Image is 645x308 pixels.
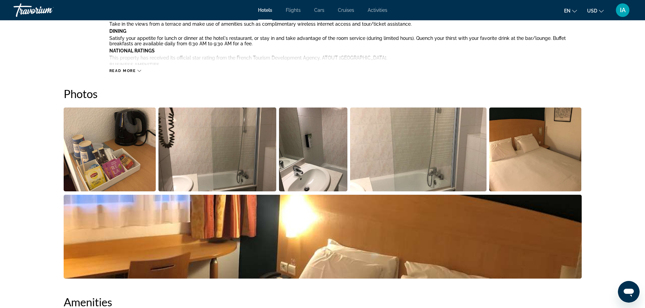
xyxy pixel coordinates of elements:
a: Activities [368,7,387,13]
a: Cars [314,7,324,13]
button: Open full-screen image slider [279,107,348,192]
h2: Photos [64,87,582,100]
button: Open full-screen image slider [489,107,582,192]
span: Read more [109,69,136,73]
button: Read more [109,68,142,73]
button: Open full-screen image slider [64,194,582,279]
a: Cruises [338,7,354,13]
span: USD [587,8,597,14]
div: Description [64,14,92,65]
p: Take in the views from a terrace and make use of amenities such as complimentary wireless interne... [109,21,582,27]
button: Change language [564,6,577,16]
p: Satisfy your appetite for lunch or dinner at the hotel's restaurant, or stay in and take advantag... [109,35,582,46]
a: Travorium [14,1,81,19]
a: Flights [286,7,301,13]
a: Hotels [258,7,272,13]
button: Open full-screen image slider [64,107,156,192]
button: Open full-screen image slider [350,107,487,192]
button: User Menu [614,3,631,17]
b: Dining [109,28,126,34]
b: National Ratings [109,48,155,53]
iframe: Botón para iniciar la ventana de mensajería [618,281,640,303]
button: Open full-screen image slider [158,107,276,192]
span: IA [620,7,626,14]
button: Change currency [587,6,604,16]
span: en [564,8,571,14]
